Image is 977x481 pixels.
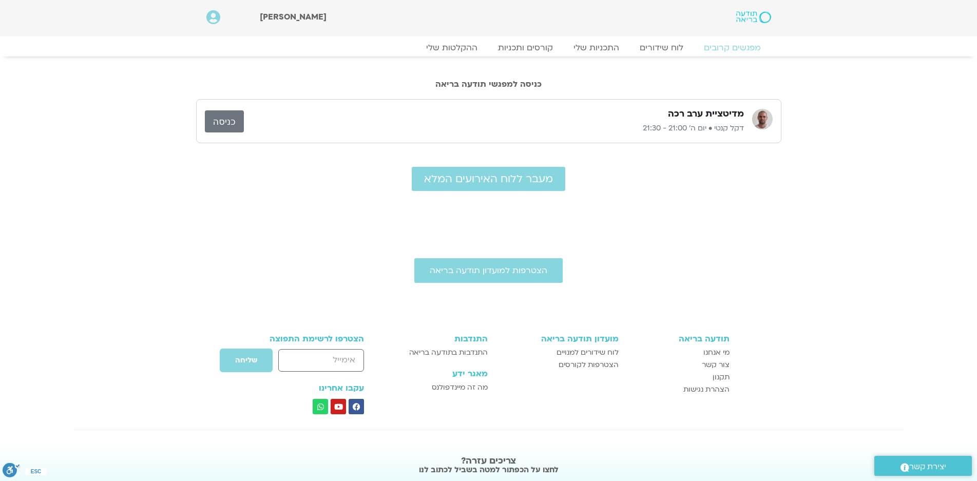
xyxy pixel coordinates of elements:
span: לוח שידורים למנויים [557,347,619,359]
a: לוח שידורים [629,43,694,53]
img: דקל קנטי [752,109,773,129]
span: שליחה [235,356,257,364]
form: טופס חדש [248,348,365,378]
span: הצטרפות לקורסים [559,359,619,371]
span: מעבר ללוח האירועים המלא [424,173,553,185]
a: מה זה מיינדפולנס [392,381,487,394]
span: התנדבות בתודעה בריאה [409,347,488,359]
span: הצטרפות למועדון תודעה בריאה [430,266,547,275]
h2: כניסה למפגשי תודעה בריאה [196,80,781,89]
a: הצהרת נגישות [629,383,730,396]
button: שליחה [219,348,273,373]
span: מה זה מיינדפולנס [432,381,488,394]
a: לוח שידורים למנויים [498,347,619,359]
a: הצטרפות לקורסים [498,359,619,371]
span: יצירת קשר [909,460,946,474]
span: מי אנחנו [703,347,730,359]
a: כניסה [205,110,244,132]
a: צור קשר [629,359,730,371]
p: דקל קנטי • יום ה׳ 21:00 - 21:30 [244,122,744,134]
h3: הצטרפו לרשימת התפוצה [248,334,365,343]
h3: מועדון תודעה בריאה [498,334,619,343]
a: התנדבות בתודעה בריאה [392,347,487,359]
h2: לחצו על הכפתור למטה בשביל לכתוב לנו [221,465,756,475]
h2: צריכים עזרה? [221,456,756,466]
a: תקנון [629,371,730,383]
a: מעבר ללוח האירועים המלא [412,167,565,191]
nav: Menu [206,43,771,53]
h3: התנדבות [392,334,487,343]
a: הצטרפות למועדון תודעה בריאה [414,258,563,283]
a: ההקלטות שלי [416,43,488,53]
h3: תודעה בריאה [629,334,730,343]
h3: עקבו אחרינו [248,383,365,393]
a: התכניות שלי [563,43,629,53]
span: הצהרת נגישות [683,383,730,396]
input: אימייל [278,349,364,371]
h3: מדיטציית ערב רכה [668,108,744,120]
a: מי אנחנו [629,347,730,359]
a: קורסים ותכניות [488,43,563,53]
span: [PERSON_NAME] [260,11,327,23]
span: תקנון [713,371,730,383]
h3: מאגר ידע [392,369,487,378]
a: מפגשים קרובים [694,43,771,53]
span: צור קשר [702,359,730,371]
a: יצירת קשר [874,456,972,476]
